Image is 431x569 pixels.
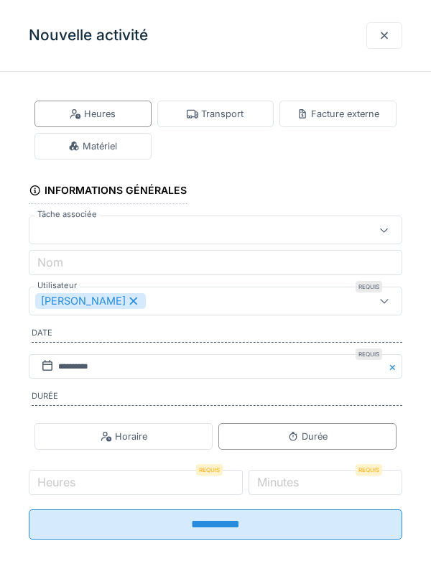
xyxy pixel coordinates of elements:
div: Requis [356,464,382,476]
div: Horaire [101,430,147,443]
label: Utilisateur [34,279,80,292]
label: Durée [32,390,402,406]
div: Heures [70,107,116,121]
label: Nom [34,254,66,271]
div: [PERSON_NAME] [35,293,146,309]
label: Tâche associée [34,208,100,221]
div: Facture externe [297,107,379,121]
div: Informations générales [29,180,187,204]
button: Close [386,354,402,379]
label: Minutes [254,473,302,491]
label: Date [32,327,402,343]
div: Transport [187,107,244,121]
h3: Nouvelle activité [29,27,148,45]
div: Durée [287,430,328,443]
div: Requis [356,348,382,360]
label: Heures [34,473,78,491]
div: Matériel [68,139,117,153]
div: Requis [356,281,382,292]
div: Requis [196,464,223,476]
